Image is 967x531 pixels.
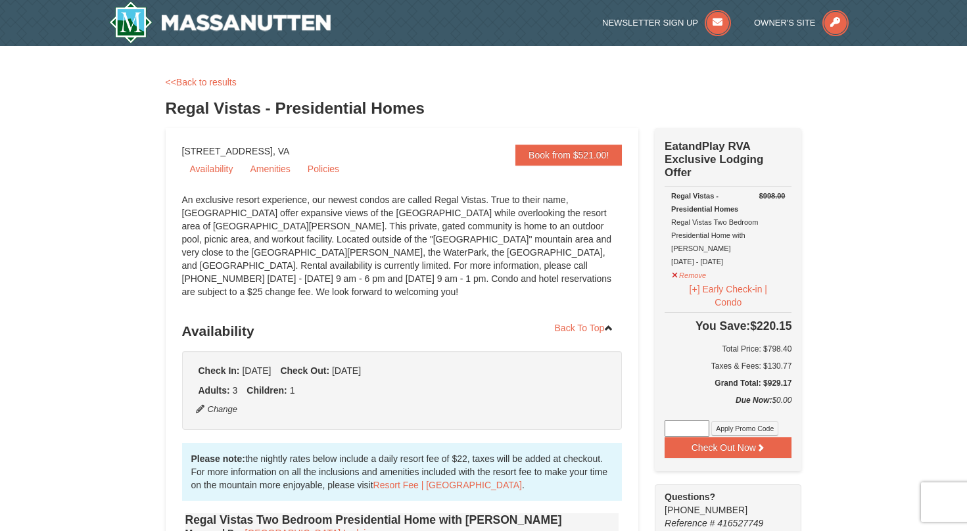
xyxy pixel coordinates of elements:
h5: Grand Total: $929.17 [665,377,791,390]
span: [DATE] [242,365,271,376]
a: Policies [300,159,347,179]
div: Regal Vistas Two Bedroom Presidential Home with [PERSON_NAME] [DATE] - [DATE] [671,189,785,268]
div: Taxes & Fees: $130.77 [665,359,791,373]
strong: Questions? [665,492,715,502]
span: You Save: [696,319,750,333]
div: An exclusive resort experience, our newest condos are called Regal Vistas. True to their name, [G... [182,193,623,312]
span: [DATE] [332,365,361,376]
button: [+] Early Check-in | Condo [671,282,785,310]
a: Resort Fee | [GEOGRAPHIC_DATA] [373,480,522,490]
a: Massanutten Resort [109,1,331,43]
span: 416527749 [717,518,763,528]
h4: $220.15 [665,319,791,333]
a: Book from $521.00! [515,145,622,166]
a: <<Back to results [166,77,237,87]
span: Newsletter Sign Up [602,18,698,28]
h3: Availability [182,318,623,344]
button: Apply Promo Code [711,421,778,436]
a: Newsletter Sign Up [602,18,731,28]
button: Check Out Now [665,437,791,458]
span: 1 [290,385,295,396]
button: Remove [671,265,707,282]
span: 3 [233,385,238,396]
strong: Check Out: [280,365,329,376]
strong: Children: [247,385,287,396]
del: $998.00 [759,192,786,200]
button: Change [195,402,239,417]
a: Owner's Site [754,18,849,28]
strong: EatandPlay RVA Exclusive Lodging Offer [665,140,763,179]
a: Back To Top [546,318,623,338]
a: Availability [182,159,241,179]
div: $0.00 [665,394,791,420]
h3: Regal Vistas - Presidential Homes [166,95,802,122]
strong: Regal Vistas - Presidential Homes [671,192,738,213]
strong: Please note: [191,453,245,464]
span: Owner's Site [754,18,816,28]
img: Massanutten Resort Logo [109,1,331,43]
h4: Regal Vistas Two Bedroom Presidential Home with [PERSON_NAME] [185,513,619,526]
span: Reference # [665,518,715,528]
h6: Total Price: $798.40 [665,342,791,356]
strong: Adults: [199,385,230,396]
div: the nightly rates below include a daily resort fee of $22, taxes will be added at checkout. For m... [182,443,623,501]
span: [PHONE_NUMBER] [665,490,778,515]
strong: Due Now: [736,396,772,405]
strong: Check In: [199,365,240,376]
a: Amenities [242,159,298,179]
